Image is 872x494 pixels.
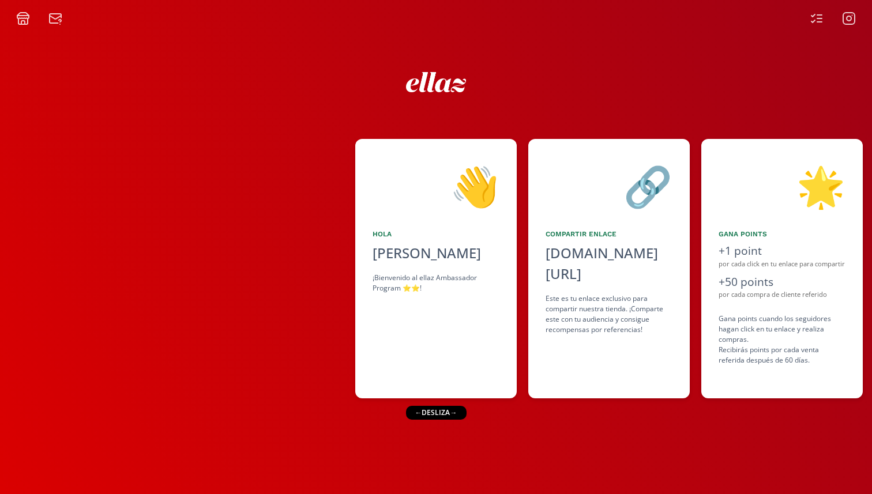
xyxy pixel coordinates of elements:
[719,290,845,300] div: por cada compra de cliente referido
[405,406,466,420] div: ← desliza →
[373,273,499,293] div: ¡Bienvenido al ellaz Ambassador Program ⭐️⭐️!
[373,156,499,215] div: 👋
[546,243,672,284] div: [DOMAIN_NAME][URL]
[406,72,467,92] img: ew9eVGDHp6dD
[719,314,845,365] div: Gana points cuando los seguidores hagan click en tu enlace y realiza compras . Recibirás points p...
[546,156,672,215] div: 🔗
[546,229,672,239] div: Compartir Enlace
[373,243,499,263] div: [PERSON_NAME]
[719,156,845,215] div: 🌟
[719,274,845,291] div: +50 points
[719,259,845,269] div: por cada click en tu enlace para compartir
[719,229,845,239] div: Gana points
[719,243,845,259] div: +1 point
[373,229,499,239] div: Hola
[546,293,672,335] div: Este es tu enlace exclusivo para compartir nuestra tienda. ¡Comparte este con tu audiencia y cons...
